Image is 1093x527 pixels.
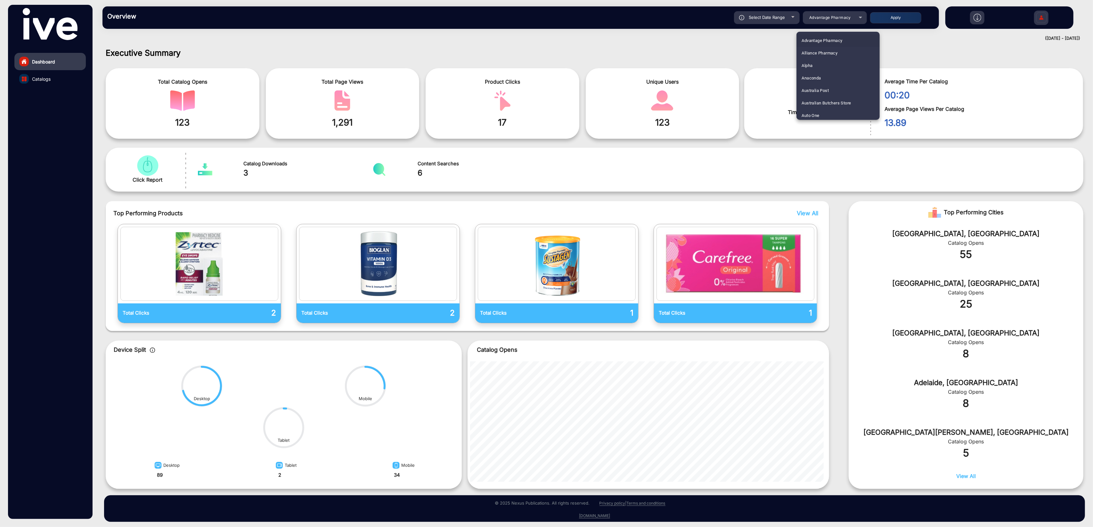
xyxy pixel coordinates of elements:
[802,59,812,72] span: Alpha
[802,34,842,47] span: Advantage Pharmacy
[802,72,821,84] span: Anaconda
[802,84,829,97] span: Australia Post
[802,47,837,59] span: Alliance Pharmacy
[802,97,851,109] span: Australian Butchers Store
[802,109,819,122] span: Auto One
